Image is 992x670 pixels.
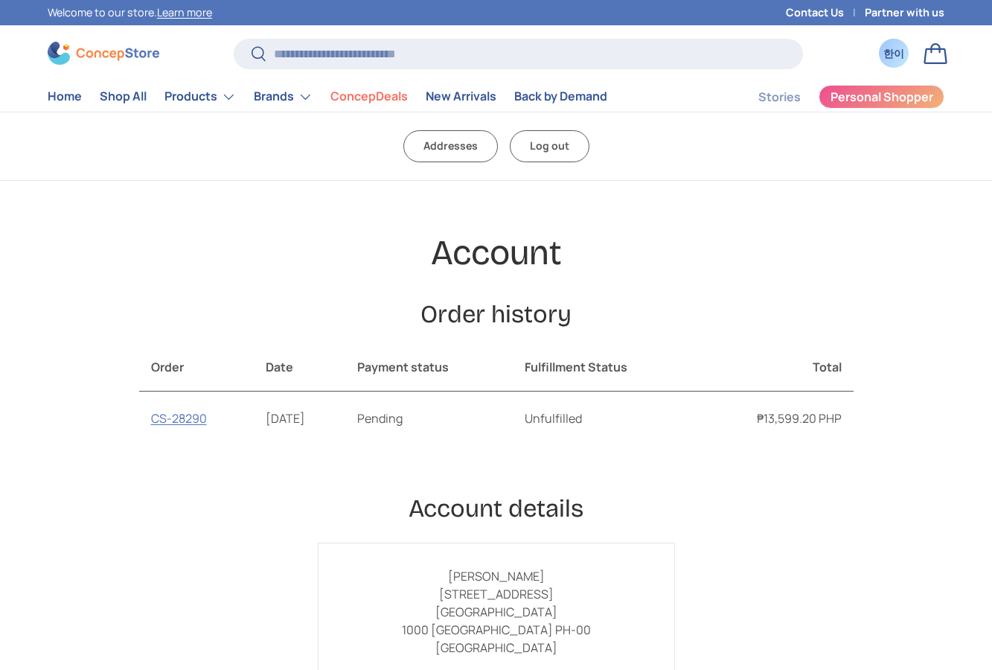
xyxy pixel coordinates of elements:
[403,130,498,162] a: Addresses
[696,343,853,392] th: Total
[786,4,865,21] a: Contact Us
[345,343,512,392] th: Payment status
[514,82,607,111] a: Back by Demand
[254,343,345,392] th: Date
[877,37,910,70] a: 한이
[883,45,904,61] div: 한이
[342,567,650,657] p: [PERSON_NAME] [STREET_ADDRESS] [GEOGRAPHIC_DATA] 1000 [GEOGRAPHIC_DATA] PH-00 [GEOGRAPHIC_DATA]
[48,4,212,21] p: Welcome to our store.
[513,392,696,445] td: Unfulfilled
[513,343,696,392] th: Fulfillment Status
[254,82,313,112] a: Brands
[139,232,854,275] h1: Account
[426,82,496,111] a: New Arrivals
[345,392,512,445] td: Pending
[48,82,82,111] a: Home
[48,82,607,112] nav: Primary
[819,85,944,109] a: Personal Shopper
[245,82,321,112] summary: Brands
[723,82,944,112] nav: Secondary
[510,130,589,162] a: Log out
[151,410,207,427] a: CS-28290
[139,299,854,331] h2: Order history
[156,82,245,112] summary: Products
[157,5,212,19] a: Learn more
[139,343,255,392] th: Order
[100,82,147,111] a: Shop All
[330,82,408,111] a: ConcepDeals
[758,83,801,112] a: Stories
[266,410,305,427] time: [DATE]
[139,493,854,525] h2: Account details
[164,82,236,112] a: Products
[865,4,944,21] a: Partner with us
[696,392,853,445] td: ₱13,599.20 PHP
[831,91,933,103] span: Personal Shopper
[48,42,159,65] img: ConcepStore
